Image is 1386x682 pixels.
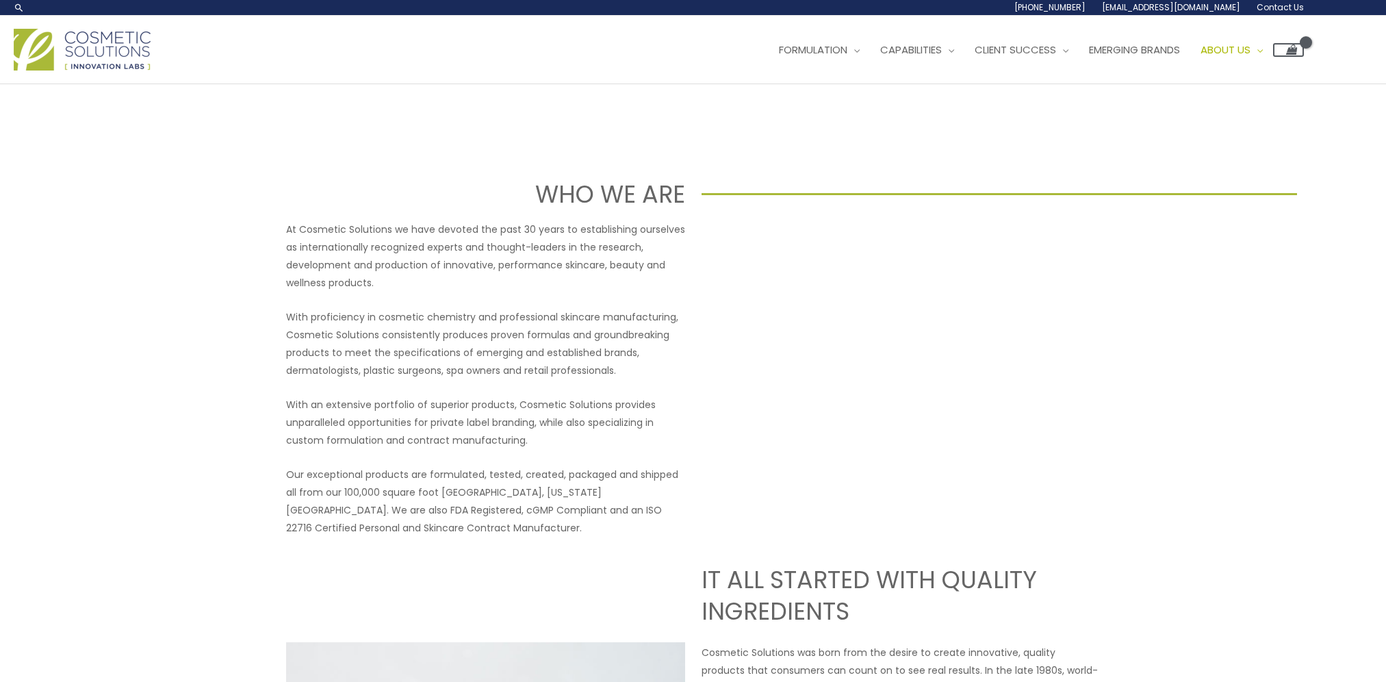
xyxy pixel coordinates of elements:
span: Capabilities [880,42,942,57]
p: With an extensive portfolio of superior products, Cosmetic Solutions provides unparalleled opport... [286,396,685,449]
a: About Us [1190,29,1273,71]
p: With proficiency in cosmetic chemistry and professional skincare manufacturing, Cosmetic Solution... [286,308,685,379]
span: [PHONE_NUMBER] [1014,1,1086,13]
p: Our exceptional products are formulated, tested, created, packaged and shipped all from our 100,0... [286,466,685,537]
h1: WHO WE ARE [89,177,685,211]
a: Formulation [769,29,870,71]
nav: Site Navigation [758,29,1304,71]
iframe: Get to know Cosmetic Solutions Private Label Skin Care [702,220,1101,445]
span: Client Success [975,42,1056,57]
span: About Us [1201,42,1250,57]
img: Cosmetic Solutions Logo [14,29,151,71]
span: Formulation [779,42,847,57]
a: Capabilities [870,29,964,71]
a: View Shopping Cart, empty [1273,43,1304,57]
span: [EMAIL_ADDRESS][DOMAIN_NAME] [1102,1,1240,13]
h2: IT ALL STARTED WITH QUALITY INGREDIENTS [702,564,1101,627]
span: Contact Us [1257,1,1304,13]
a: Search icon link [14,2,25,13]
p: At Cosmetic Solutions we have devoted the past 30 years to establishing ourselves as internationa... [286,220,685,292]
a: Client Success [964,29,1079,71]
span: Emerging Brands [1089,42,1180,57]
a: Emerging Brands [1079,29,1190,71]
